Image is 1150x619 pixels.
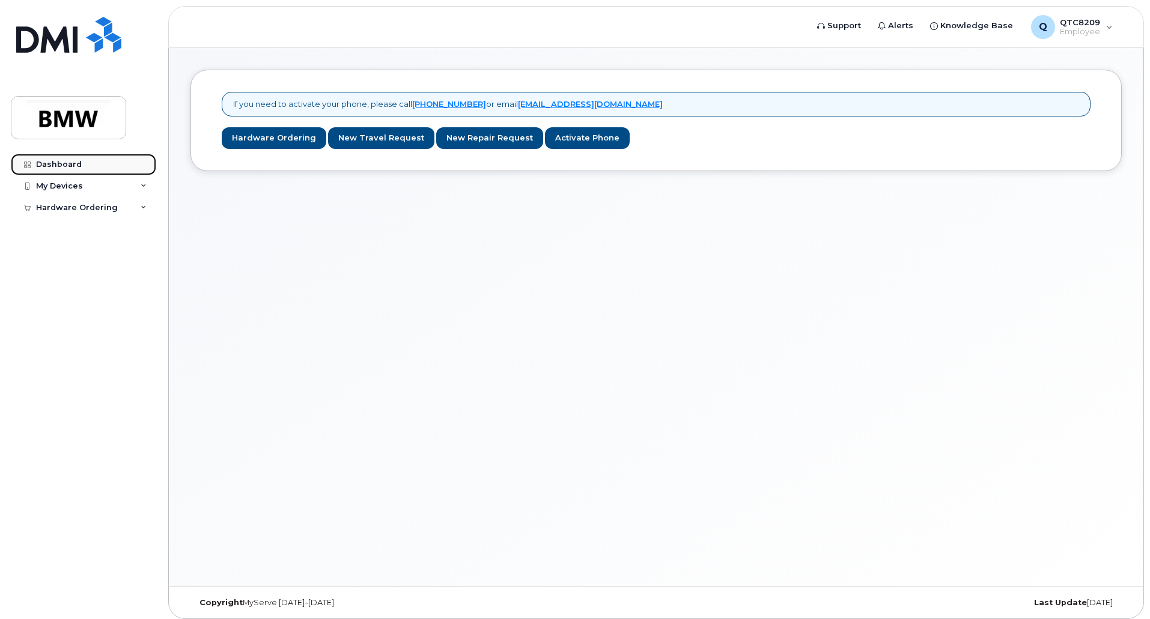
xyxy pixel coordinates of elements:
a: Activate Phone [545,127,630,149]
p: If you need to activate your phone, please call or email [233,98,663,110]
a: [PHONE_NUMBER] [412,99,486,109]
a: New Travel Request [328,127,434,149]
div: [DATE] [811,598,1122,608]
a: New Repair Request [436,127,543,149]
div: MyServe [DATE]–[DATE] [190,598,501,608]
iframe: Messenger Launcher [1098,567,1141,610]
strong: Copyright [199,598,243,607]
strong: Last Update [1034,598,1087,607]
a: [EMAIL_ADDRESS][DOMAIN_NAME] [518,99,663,109]
a: Hardware Ordering [222,127,326,149]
